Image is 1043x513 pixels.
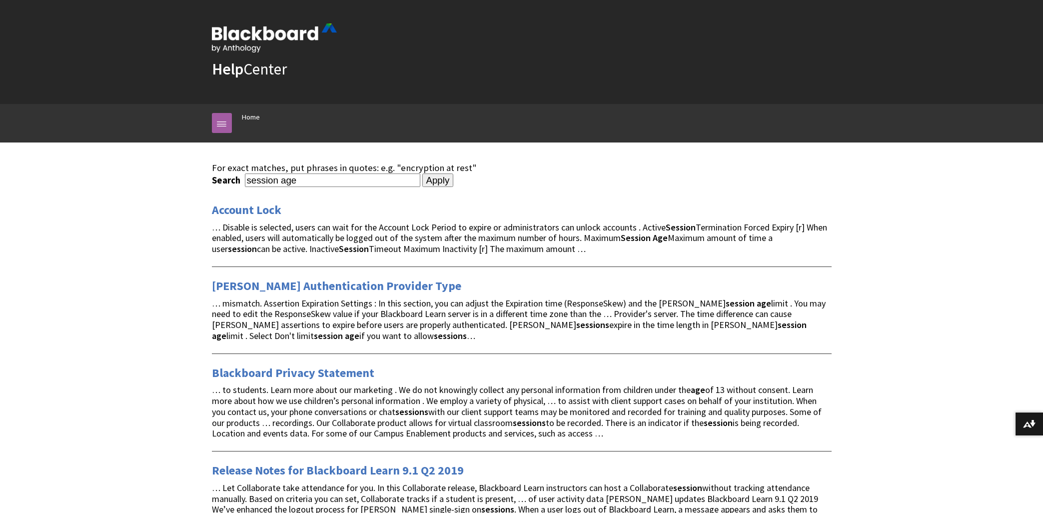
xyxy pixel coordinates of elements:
strong: Session [621,232,651,243]
a: HelpCenter [212,59,287,79]
strong: sessions [576,319,609,330]
span: … Disable is selected, users can wait for the Account Lock Period to expire or administrators can... [212,221,827,255]
a: Blackboard Privacy Statement [212,365,374,381]
label: Search [212,174,243,186]
strong: session [673,482,702,493]
strong: age [212,330,226,341]
a: Home [242,111,260,123]
strong: age [691,384,705,395]
strong: session [228,243,257,254]
strong: sessions [434,330,467,341]
strong: Help [212,59,243,79]
strong: Session [666,221,696,233]
strong: Session [339,243,369,254]
strong: sessions [513,417,546,428]
strong: Age [653,232,668,243]
span: … to students. Learn more about our marketing . We do not knowingly collect any personal informat... [212,384,822,439]
strong: age [757,297,771,309]
strong: session [704,417,733,428]
span: … mismatch. Assertion Expiration Settings : In this section, you can adjust the Expiration time (... [212,297,826,341]
strong: session [778,319,807,330]
strong: session [726,297,755,309]
a: Account Lock [212,202,281,218]
strong: age [345,330,359,341]
strong: session [314,330,343,341]
div: For exact matches, put phrases in quotes: e.g. "encryption at rest" [212,162,832,173]
a: Release Notes for Blackboard Learn 9.1 Q2 2019 [212,462,464,478]
a: [PERSON_NAME] Authentication Provider Type [212,278,461,294]
img: Blackboard by Anthology [212,23,337,52]
input: Apply [422,173,454,187]
strong: sessions [395,406,428,417]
